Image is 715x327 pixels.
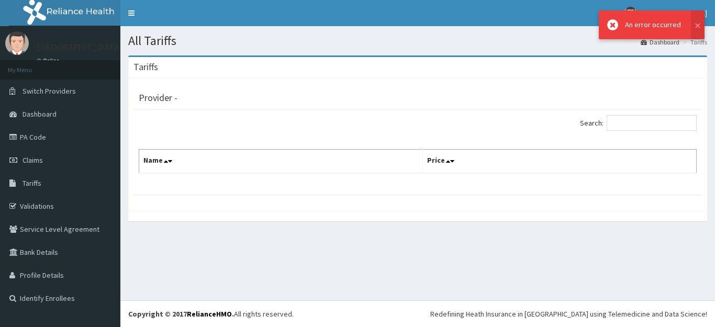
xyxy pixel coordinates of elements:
[120,300,715,327] footer: All rights reserved.
[430,309,707,319] div: Redefining Heath Insurance in [GEOGRAPHIC_DATA] using Telemedicine and Data Science!
[139,150,423,174] th: Name
[139,93,177,103] h3: Provider -
[23,86,76,96] span: Switch Providers
[624,7,637,20] img: User Image
[23,109,57,119] span: Dashboard
[680,38,707,47] li: Tariffs
[641,38,679,47] a: Dashboard
[37,57,62,64] a: Online
[5,31,29,55] img: User Image
[187,309,232,319] a: RelianceHMO
[580,115,697,131] label: Search:
[23,155,43,165] span: Claims
[423,150,697,174] th: Price
[37,42,123,52] p: [GEOGRAPHIC_DATA]
[133,62,158,72] h3: Tariffs
[23,178,41,188] span: Tariffs
[643,8,707,18] span: [GEOGRAPHIC_DATA]
[128,309,234,319] strong: Copyright © 2017 .
[128,34,707,48] h1: All Tariffs
[607,115,697,131] input: Search:
[625,19,681,30] div: An error occurred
